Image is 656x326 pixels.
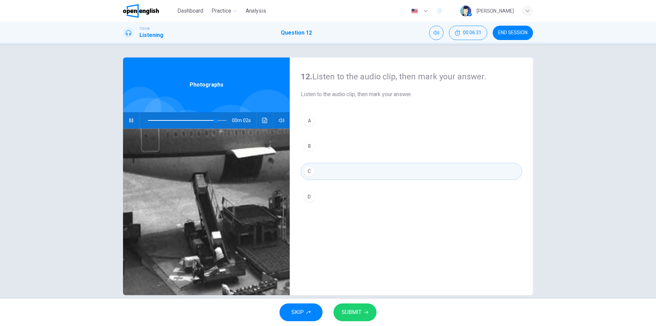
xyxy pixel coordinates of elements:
[209,5,240,17] button: Practice
[259,112,270,129] button: Click to see the audio transcription
[123,4,175,18] a: OpenEnglish logo
[301,138,522,155] button: B
[449,26,487,40] div: Hide
[498,30,528,36] span: END SESSION
[301,90,522,99] span: Listen to the audio clip, then mark your answer.
[449,26,487,40] button: 00:06:31
[211,7,231,15] span: Practice
[463,30,481,36] span: 00:06:31
[342,308,361,317] span: SUBMIT
[304,191,315,202] div: D
[175,5,206,17] button: Dashboard
[333,303,377,321] button: SUBMIT
[477,7,514,15] div: [PERSON_NAME]
[301,72,312,81] strong: 12.
[139,26,150,31] span: TOEIC®
[301,163,522,180] button: C
[139,31,163,39] h1: Listening
[123,4,159,18] img: OpenEnglish logo
[410,9,419,14] img: en
[304,141,315,152] div: B
[281,29,312,37] h1: Question 12
[493,26,533,40] button: END SESSION
[460,5,471,16] img: Profile picture
[123,129,290,295] img: Photographs
[232,112,256,129] span: 00m 02s
[190,81,223,89] span: Photographs
[291,308,304,317] span: SKIP
[304,115,315,126] div: A
[279,303,323,321] button: SKIP
[429,26,443,40] div: Mute
[304,166,315,177] div: C
[177,7,203,15] span: Dashboard
[301,188,522,205] button: D
[246,7,266,15] span: Analysis
[301,112,522,129] button: A
[301,71,522,82] h4: Listen to the audio clip, then mark your answer.
[243,5,269,17] button: Analysis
